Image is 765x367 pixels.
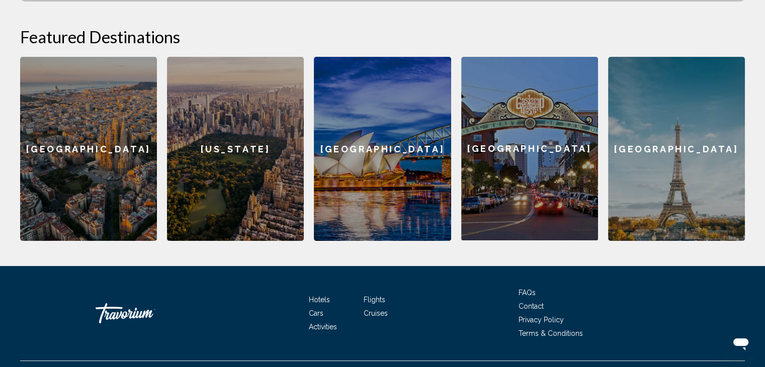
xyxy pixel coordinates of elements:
[364,309,388,317] a: Cruises
[309,309,323,317] a: Cars
[519,316,564,324] a: Privacy Policy
[519,302,544,310] a: Contact
[725,327,757,359] iframe: Botón para iniciar la ventana de mensajería
[519,289,536,297] a: FAQs
[461,57,598,241] a: [GEOGRAPHIC_DATA]
[608,57,745,241] a: [GEOGRAPHIC_DATA]
[519,329,583,337] a: Terms & Conditions
[309,296,330,304] a: Hotels
[309,323,337,331] a: Activities
[461,57,598,240] div: [GEOGRAPHIC_DATA]
[20,57,157,241] a: [GEOGRAPHIC_DATA]
[167,57,304,241] a: [US_STATE]
[314,57,451,241] a: [GEOGRAPHIC_DATA]
[96,298,196,328] a: Travorium
[364,296,385,304] a: Flights
[20,27,745,47] h2: Featured Destinations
